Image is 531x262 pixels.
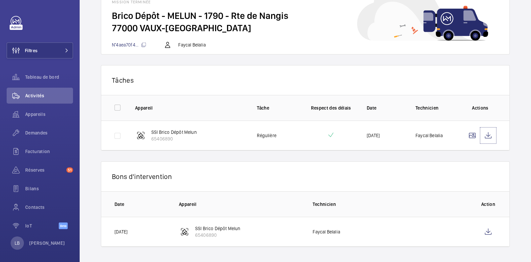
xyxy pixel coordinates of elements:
p: Appareil [179,201,302,208]
button: Filtres [7,43,73,58]
img: fire_alarm.svg [181,228,189,236]
span: 51 [66,167,73,173]
h2: 77000 VAUX-[GEOGRAPHIC_DATA] [112,22,499,34]
p: 65406890 [151,135,197,142]
p: Actions [464,105,496,111]
p: Technicien [416,105,454,111]
span: Bilans [25,185,73,192]
p: Faycal Belalia [313,228,340,235]
p: Faycal Belalia [416,132,443,139]
p: Technicien [313,201,470,208]
p: [PERSON_NAME] [29,240,65,246]
span: Tableau de bord [25,74,73,80]
span: N°4aea70f4... [112,42,146,47]
p: Date [114,201,168,208]
span: Facturation [25,148,73,155]
span: Filtres [25,47,38,54]
p: Faycal Belalia [178,42,206,48]
p: SSI Brico Dépôt Melun [151,129,197,135]
p: Respect des délais [306,105,356,111]
span: Demandes [25,130,73,136]
span: Contacts [25,204,73,211]
p: SSI Brico Dépôt Melun [195,225,241,232]
span: IoT [25,222,59,229]
p: Action [480,201,496,208]
span: Appareils [25,111,73,118]
p: [DATE] [367,132,380,139]
p: Tâche [257,105,295,111]
p: LB [15,240,20,246]
h2: Brico Dépôt - MELUN - 1790 - Rte de Nangis [112,10,499,22]
p: Tâches [112,76,499,84]
span: Beta [59,222,68,229]
p: Bons d'intervention [112,172,499,181]
span: Activités [25,92,73,99]
span: Réserves [25,167,64,173]
p: Appareil [135,105,246,111]
p: 65406890 [195,232,241,238]
p: [DATE] [114,228,127,235]
img: fire_alarm.svg [137,131,145,139]
p: Date [367,105,405,111]
p: Régulière [257,132,276,139]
